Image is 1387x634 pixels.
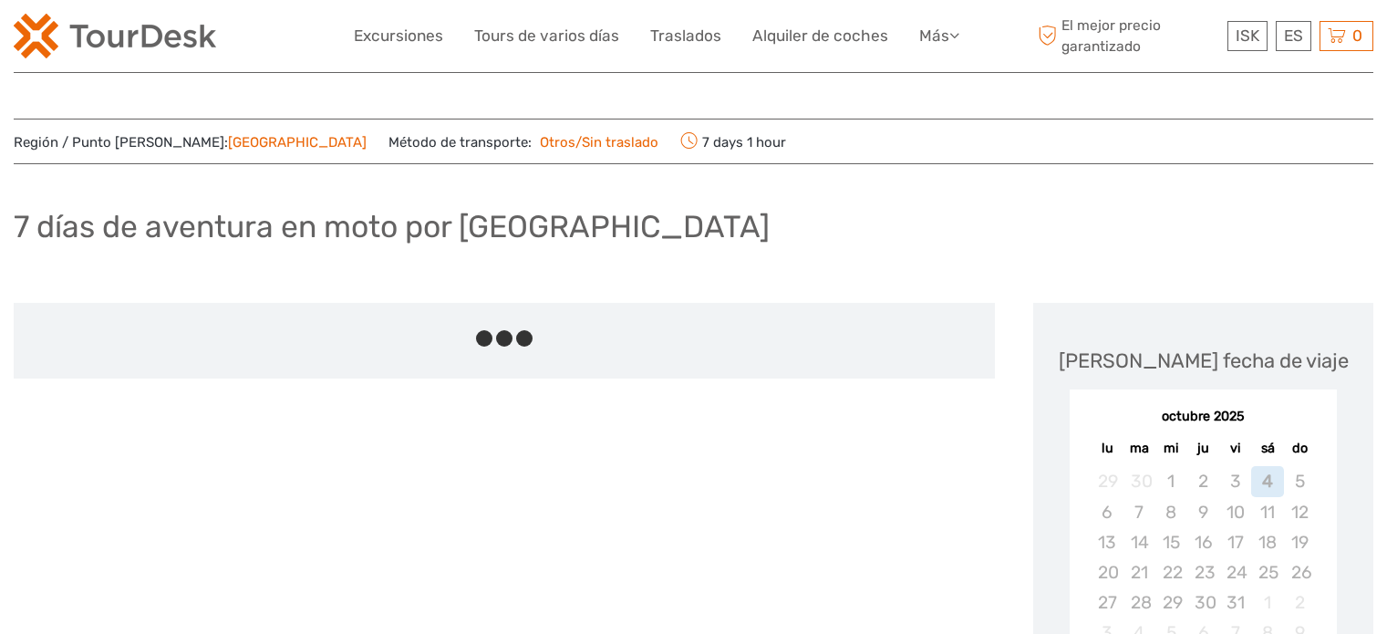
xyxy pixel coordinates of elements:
span: ISK [1236,26,1259,45]
div: Not available lunes, 20 de octubre de 2025 [1091,557,1123,587]
span: 7 days 1 hour [680,129,786,154]
div: Not available lunes, 6 de octubre de 2025 [1091,497,1123,527]
div: Not available jueves, 2 de octubre de 2025 [1187,466,1219,496]
span: Método de transporte: [388,129,658,154]
div: [PERSON_NAME] fecha de viaje [1059,347,1349,375]
div: do [1284,436,1316,461]
img: 120-15d4194f-c635-41b9-a512-a3cb382bfb57_logo_small.png [14,14,216,58]
div: Not available martes, 7 de octubre de 2025 [1123,497,1155,527]
div: Not available martes, 30 de septiembre de 2025 [1123,466,1155,496]
div: Not available domingo, 26 de octubre de 2025 [1284,557,1316,587]
div: ju [1187,436,1219,461]
div: ES [1276,21,1311,51]
div: Not available jueves, 23 de octubre de 2025 [1187,557,1219,587]
div: Not available miércoles, 22 de octubre de 2025 [1155,557,1187,587]
div: Not available martes, 28 de octubre de 2025 [1123,587,1155,618]
span: Región / Punto [PERSON_NAME]: [14,133,367,152]
a: Excursiones [354,23,443,49]
div: Not available viernes, 17 de octubre de 2025 [1219,527,1251,557]
div: Not available domingo, 5 de octubre de 2025 [1284,466,1316,496]
div: Not available sábado, 18 de octubre de 2025 [1251,527,1283,557]
div: Not available viernes, 10 de octubre de 2025 [1219,497,1251,527]
div: Not available viernes, 24 de octubre de 2025 [1219,557,1251,587]
span: 0 [1350,26,1365,45]
a: Otros/Sin traslado [532,134,658,151]
div: Not available miércoles, 8 de octubre de 2025 [1155,497,1187,527]
a: Alquiler de coches [752,23,888,49]
div: ma [1123,436,1155,461]
div: mi [1155,436,1187,461]
div: vi [1219,436,1251,461]
div: Not available sábado, 1 de noviembre de 2025 [1251,587,1283,618]
div: Not available sábado, 11 de octubre de 2025 [1251,497,1283,527]
div: Not available lunes, 27 de octubre de 2025 [1091,587,1123,618]
div: Not available jueves, 30 de octubre de 2025 [1187,587,1219,618]
a: [GEOGRAPHIC_DATA] [228,134,367,151]
div: Not available jueves, 9 de octubre de 2025 [1187,497,1219,527]
div: Not available domingo, 2 de noviembre de 2025 [1284,587,1316,618]
div: sá [1251,436,1283,461]
h1: 7 días de aventura en moto por [GEOGRAPHIC_DATA] [14,208,770,245]
div: Not available domingo, 12 de octubre de 2025 [1284,497,1316,527]
div: Not available sábado, 25 de octubre de 2025 [1251,557,1283,587]
div: Not available martes, 14 de octubre de 2025 [1123,527,1155,557]
div: Not available viernes, 31 de octubre de 2025 [1219,587,1251,618]
div: Not available viernes, 3 de octubre de 2025 [1219,466,1251,496]
div: Not available lunes, 29 de septiembre de 2025 [1091,466,1123,496]
div: Not available martes, 21 de octubre de 2025 [1123,557,1155,587]
div: Not available miércoles, 1 de octubre de 2025 [1155,466,1187,496]
a: Tours de varios días [474,23,619,49]
a: Más [919,23,959,49]
a: Traslados [650,23,721,49]
div: Not available sábado, 4 de octubre de 2025 [1251,466,1283,496]
div: Not available lunes, 13 de octubre de 2025 [1091,527,1123,557]
div: octubre 2025 [1070,408,1337,427]
div: Not available jueves, 16 de octubre de 2025 [1187,527,1219,557]
div: lu [1091,436,1123,461]
div: Not available miércoles, 29 de octubre de 2025 [1155,587,1187,618]
div: Not available miércoles, 15 de octubre de 2025 [1155,527,1187,557]
span: El mejor precio garantizado [1033,16,1223,56]
div: Not available domingo, 19 de octubre de 2025 [1284,527,1316,557]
